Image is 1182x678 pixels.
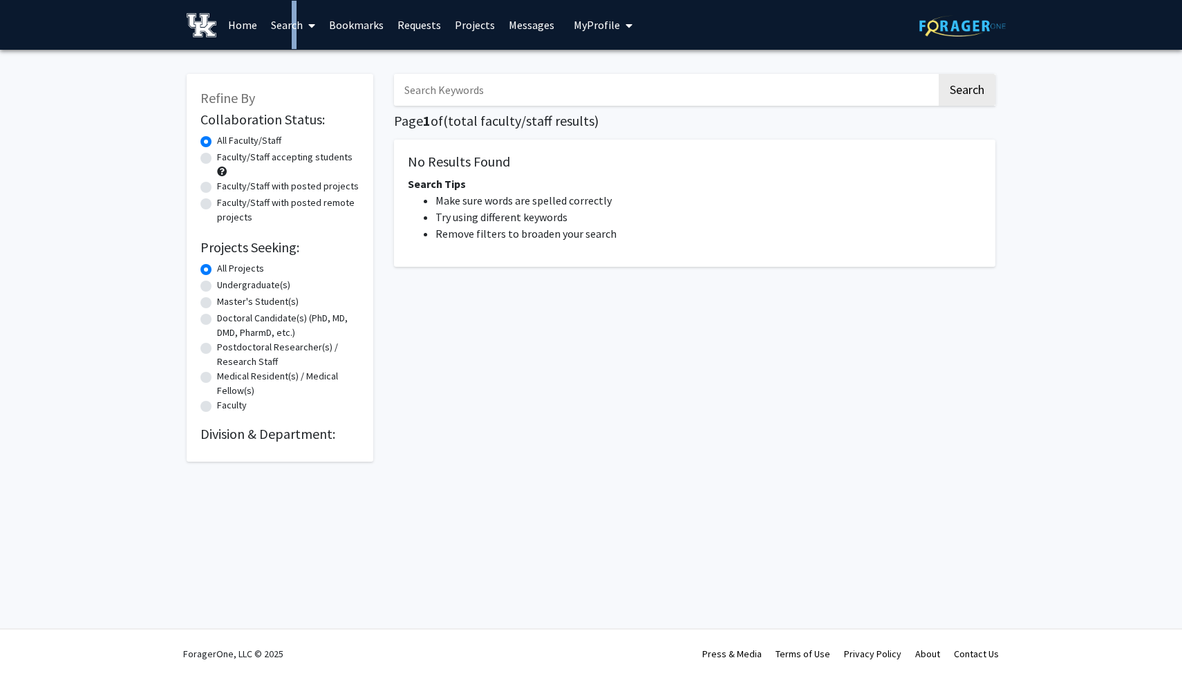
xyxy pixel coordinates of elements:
li: Remove filters to broaden your search [435,225,982,242]
a: Requests [391,1,448,49]
h5: No Results Found [408,153,982,170]
button: Search [939,74,995,106]
a: Messages [502,1,561,49]
label: Faculty [217,398,247,413]
label: All Faculty/Staff [217,133,281,148]
span: Search Tips [408,177,466,191]
label: Doctoral Candidate(s) (PhD, MD, DMD, PharmD, etc.) [217,311,359,340]
iframe: Chat [10,616,59,668]
a: Bookmarks [322,1,391,49]
h2: Division & Department: [200,426,359,442]
div: ForagerOne, LLC © 2025 [183,630,283,678]
li: Try using different keywords [435,209,982,225]
span: My Profile [574,18,620,32]
a: Contact Us [954,648,999,660]
img: University of Kentucky Logo [187,13,216,37]
h2: Projects Seeking: [200,239,359,256]
h2: Collaboration Status: [200,111,359,128]
nav: Page navigation [394,281,995,312]
a: Projects [448,1,502,49]
label: Master's Student(s) [217,294,299,309]
span: Refine By [200,89,255,106]
label: Postdoctoral Researcher(s) / Research Staff [217,340,359,369]
a: Privacy Policy [844,648,901,660]
a: Press & Media [702,648,762,660]
li: Make sure words are spelled correctly [435,192,982,209]
label: Faculty/Staff with posted remote projects [217,196,359,225]
a: Home [221,1,264,49]
label: Faculty/Staff with posted projects [217,179,359,194]
a: About [915,648,940,660]
label: Faculty/Staff accepting students [217,150,353,164]
label: Undergraduate(s) [217,278,290,292]
a: Search [264,1,322,49]
a: Terms of Use [776,648,830,660]
label: Medical Resident(s) / Medical Fellow(s) [217,369,359,398]
input: Search Keywords [394,74,937,106]
img: ForagerOne Logo [919,15,1006,37]
h1: Page of ( total faculty/staff results) [394,113,995,129]
span: 1 [423,112,431,129]
label: All Projects [217,261,264,276]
